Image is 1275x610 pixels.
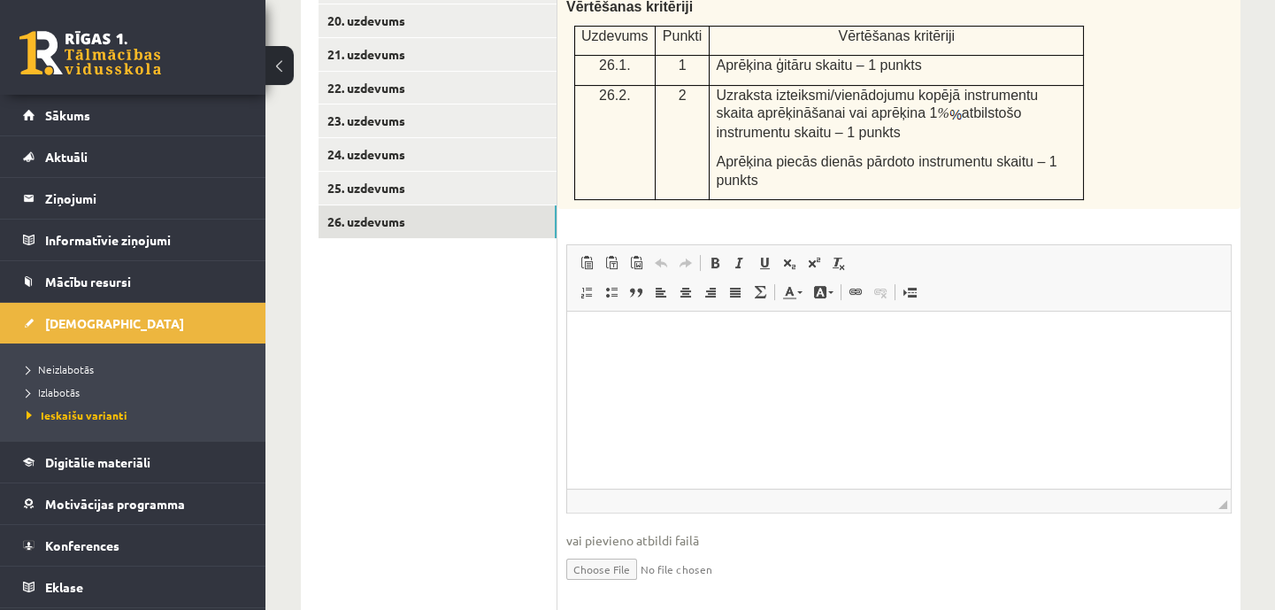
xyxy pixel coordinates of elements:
a: Atkārtot (vadīšanas taustiņš+Y) [673,251,698,274]
span: Uzraksta izteiksmi/vienādojumu kopējā instrumentu skaita aprēķināšanai vai aprēķina 1 [716,88,1038,121]
a: 20. uzdevums [319,4,557,37]
iframe: Bagātinātā teksta redaktors, wiswyg-editor-user-answer-47433985551220 [567,312,1231,489]
a: Treknraksts (vadīšanas taustiņš+B) [703,251,727,274]
a: Digitālie materiāli [23,442,243,483]
span: Aprēķina piecās dienās pārdoto instrumentu skaitu – 1 punkts [716,154,1056,188]
span: Vērtēšanas kritēriji [838,28,955,43]
a: 21. uzdevums [319,38,557,71]
a: Fona krāsa [808,281,839,304]
span: 26.2. [599,88,631,103]
span: Ieskaišu varianti [27,408,127,422]
a: Atsaistīt [868,281,893,304]
a: Izlīdzināt pa labi [698,281,723,304]
span: Izlabotās [27,385,80,399]
span: Mācību resursi [45,274,131,290]
a: Motivācijas programma [23,483,243,524]
span: Punkti [663,28,702,43]
span: 26.1. [599,58,631,73]
a: Ievietot no Worda [624,251,649,274]
a: Izlīdzināt pa kreisi [649,281,673,304]
a: Eklase [23,567,243,607]
a: Math [748,281,772,304]
span: Motivācijas programma [45,496,185,512]
a: Apakšraksts [777,251,802,274]
a: 25. uzdevums [319,172,557,205]
a: Noņemt stilus [826,251,851,274]
a: Ielīmēt (vadīšanas taustiņš+V) [574,251,599,274]
a: Ievietot kā vienkāršu tekstu (vadīšanas taustiņš+pārslēgšanas taustiņš+V) [599,251,624,274]
a: Mācību resursi [23,261,243,302]
a: Ievietot/noņemt numurētu sarakstu [574,281,599,304]
a: Atcelt (vadīšanas taustiņš+Z) [649,251,673,274]
span: [DEMOGRAPHIC_DATA] [45,315,184,331]
a: Ievietot/noņemt sarakstu ar aizzīmēm [599,281,624,304]
a: Aktuāli [23,136,243,177]
a: Izlīdzināt malas [723,281,748,304]
legend: Ziņojumi [45,178,243,219]
a: 26. uzdevums [319,205,557,238]
a: 24. uzdevums [319,138,557,171]
a: Rīgas 1. Tālmācības vidusskola [19,31,161,75]
a: Teksta krāsa [777,281,808,304]
a: Ziņojumi [23,178,243,219]
: % [937,105,949,120]
span: Eklase [45,579,83,595]
a: Bloka citāts [624,281,649,304]
a: Neizlabotās [27,361,248,377]
span: 1 [679,58,687,73]
span: Neizlabotās [27,362,94,376]
legend: Informatīvie ziņojumi [45,220,243,260]
a: Saite (vadīšanas taustiņš+K) [843,281,868,304]
span: 2 [679,88,687,103]
span: Digitālie materiāli [45,454,150,470]
span: vai pievieno atbildi failā [566,531,1232,550]
a: 22. uzdevums [319,72,557,104]
a: Augšraksts [802,251,826,274]
img: Vr6IodolGdnLzZfJcdYG5FNEMEBQLbFBhXycO+QMhtSkBUnL6Oou3+fnx3o6ajEs1idq780NeBg0SPYW+b2SWi27do986cP1p... [949,105,962,123]
span: Aktuāli [45,149,88,165]
a: Informatīvie ziņojumi [23,220,243,260]
span: Konferences [45,537,119,553]
span: Sākums [45,107,90,123]
a: Ieskaišu varianti [27,407,248,423]
a: Pasvītrojums (vadīšanas taustiņš+U) [752,251,777,274]
span: Mērogot [1218,500,1227,509]
a: Slīpraksts (vadīšanas taustiņš+I) [727,251,752,274]
a: Centrēti [673,281,698,304]
span: Uzdevums [581,28,649,43]
a: Ievietot lapas pārtraukumu drukai [897,281,922,304]
a: 23. uzdevums [319,104,557,137]
a: Sākums [23,95,243,135]
a: Konferences [23,525,243,566]
a: [DEMOGRAPHIC_DATA] [23,303,243,344]
a: Izlabotās [27,384,248,400]
span: Aprēķina ģitāru skaitu – 1 punkts [716,58,921,73]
